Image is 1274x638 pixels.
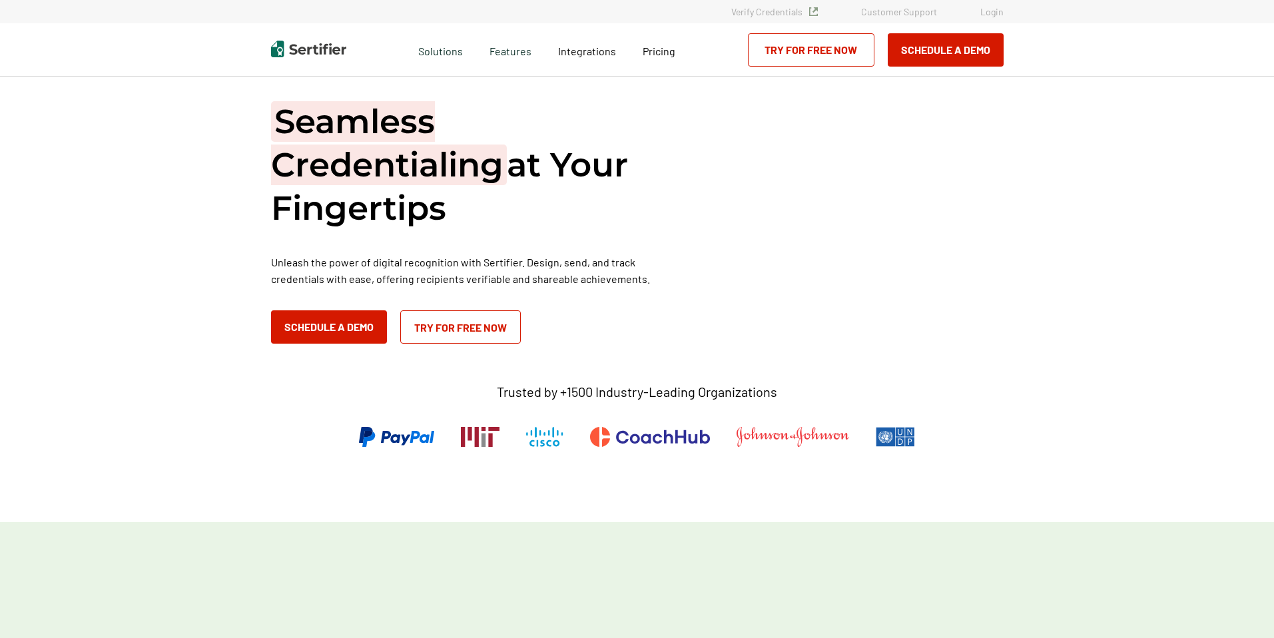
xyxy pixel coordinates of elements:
[558,45,616,57] span: Integrations
[489,41,531,58] span: Features
[271,41,346,57] img: Sertifier | Digital Credentialing Platform
[461,427,499,447] img: Massachusetts Institute of Technology
[590,427,710,447] img: CoachHub
[731,6,818,17] a: Verify Credentials
[748,33,874,67] a: Try for Free Now
[809,7,818,16] img: Verified
[271,101,507,185] span: Seamless Credentialing
[861,6,937,17] a: Customer Support
[359,427,434,447] img: PayPal
[643,45,675,57] span: Pricing
[980,6,1004,17] a: Login
[558,41,616,58] a: Integrations
[737,427,848,447] img: Johnson & Johnson
[526,427,563,447] img: Cisco
[418,41,463,58] span: Solutions
[271,254,671,287] p: Unleash the power of digital recognition with Sertifier. Design, send, and track credentials with...
[271,100,671,230] h1: at Your Fingertips
[643,41,675,58] a: Pricing
[876,427,915,447] img: UNDP
[497,384,777,400] p: Trusted by +1500 Industry-Leading Organizations
[400,310,521,344] a: Try for Free Now
[1207,574,1274,638] iframe: Chat Widget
